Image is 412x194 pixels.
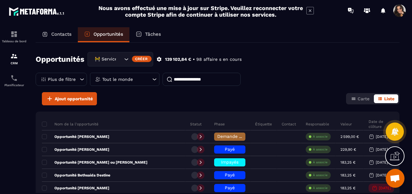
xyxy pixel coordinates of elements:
p: Opportunité [PERSON_NAME] ou [PERSON_NAME] [42,160,148,165]
p: [DATE] [376,134,388,139]
span: Carte [358,96,369,101]
p: Date de clôture [369,119,394,129]
img: formation [10,30,18,38]
p: CRM [2,61,27,65]
p: 139 102,84 € [165,56,191,62]
img: logo [9,6,65,17]
span: Payé [225,172,235,177]
h2: Nous avons effectué une mise à jour sur Stripe. Veuillez reconnecter votre compte Stripe afin de ... [98,5,303,18]
img: scheduler [10,74,18,82]
a: Tâches [129,27,167,42]
p: Responsable [306,122,329,127]
p: [DATE] [376,147,388,152]
span: 🚧 Service Client [93,56,116,63]
p: Plus de filtre [48,77,76,81]
a: Opportunités [78,27,129,42]
p: À associe [313,160,328,165]
p: [DATE] [379,186,391,190]
button: Ajout opportunité [42,92,97,105]
button: Carte [347,94,373,103]
span: Ajout opportunité [55,96,93,102]
p: 183,25 € [340,173,355,177]
a: Ouvrir le chat [386,169,404,188]
a: formationformationTableau de bord [2,26,27,48]
p: Planificateur [2,83,27,87]
p: Valeur [340,122,352,127]
p: À associe [313,134,328,139]
p: Nom de la l'opportunité [42,122,98,127]
a: schedulerschedulerPlanificateur [2,70,27,92]
p: À associe [313,173,328,177]
p: Opportunité [PERSON_NAME] [42,147,109,152]
div: Créer [132,56,152,62]
p: 229,90 € [340,147,356,152]
p: 98 affaire s en cours [196,56,242,62]
p: Tâches [145,31,161,37]
p: 2 599,00 € [340,134,359,139]
div: Search for option [88,52,153,66]
p: Tableau de bord [2,39,27,43]
p: Contacts [51,31,72,37]
button: Liste [374,94,398,103]
p: Opportunité Bethsaida Destine [42,173,110,178]
p: 183,25 € [340,186,355,190]
img: formation [10,52,18,60]
span: Payé [225,147,235,152]
span: Impayés [221,160,239,165]
input: Search for option [116,56,123,63]
p: Statut [190,122,202,127]
p: [DATE] [376,160,388,165]
p: 183,25 € [340,160,355,165]
p: Étiquette [255,122,272,127]
p: [DATE] [376,173,388,177]
a: Contacts [36,27,78,42]
p: Opportunité [PERSON_NAME] [42,134,109,139]
p: • [193,56,195,62]
p: À associe [313,186,328,190]
h2: Opportunités [36,53,84,66]
span: Payé [225,185,235,190]
a: formationformationCRM [2,48,27,70]
p: Contact [282,122,296,127]
p: Opportunité [PERSON_NAME] [42,186,109,191]
p: À associe [313,147,328,152]
p: Opportunités [93,31,123,37]
p: Tout le monde [102,77,133,81]
span: Liste [384,96,394,101]
span: Demande de rétractation/report [217,134,287,139]
p: Phase [214,122,225,127]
